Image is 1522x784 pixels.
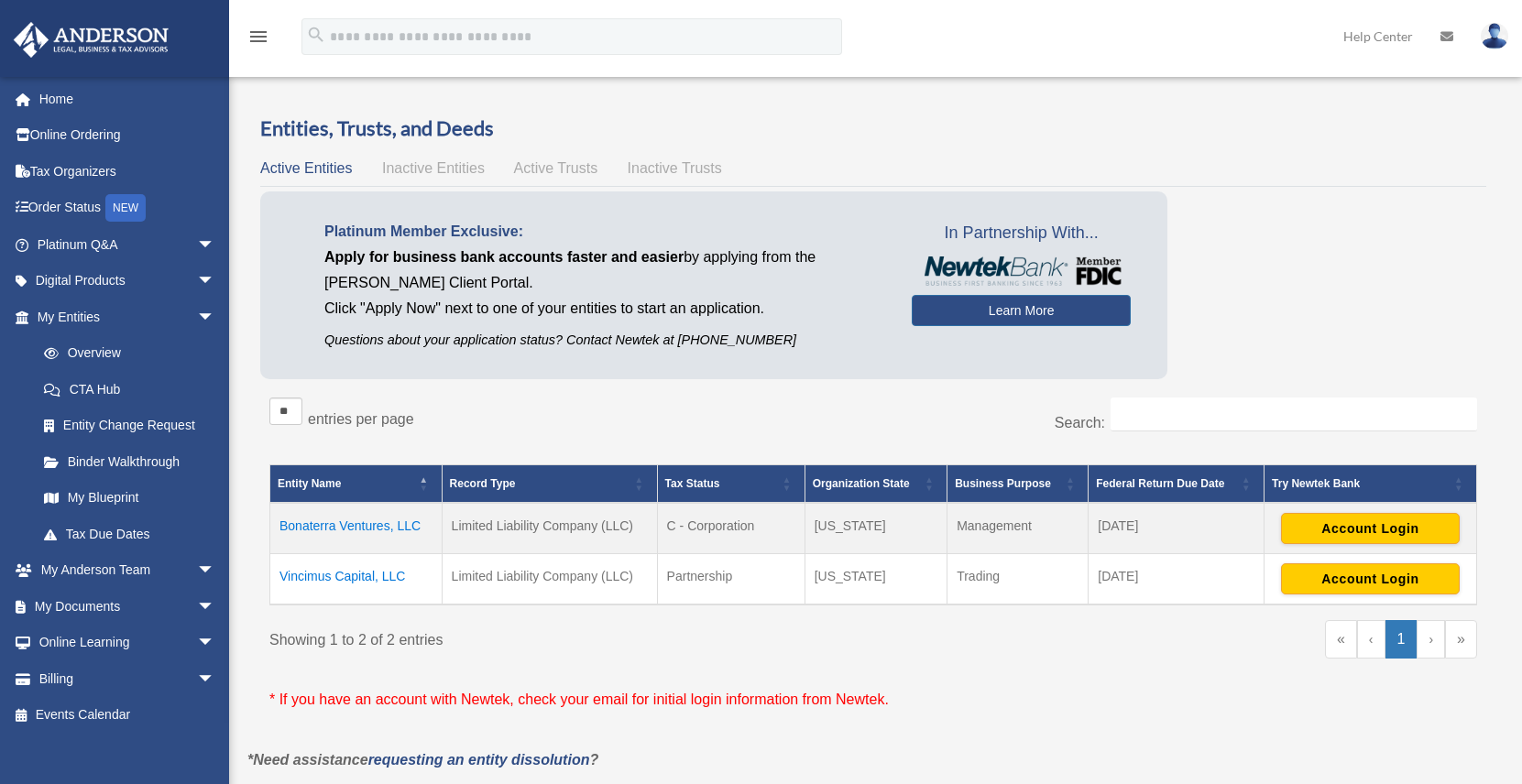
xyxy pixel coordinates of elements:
a: My Blueprint [26,480,234,517]
a: Entity Change Request [26,408,234,444]
td: Partnership [657,554,805,605]
label: Search: [1055,415,1105,430]
a: Order StatusNEW [13,190,243,227]
th: Tax Status: Activate to sort [657,465,805,504]
button: Account Login [1281,563,1460,594]
span: arrow_drop_down [197,625,234,662]
span: arrow_drop_down [197,226,234,264]
td: Limited Liability Company (LLC) [442,554,657,605]
td: Management [947,503,1089,554]
td: [DATE] [1089,554,1265,605]
span: arrow_drop_down [197,660,234,698]
a: My Anderson Teamarrow_drop_down [13,552,243,589]
a: Account Login [1281,520,1460,535]
a: menu [247,32,269,48]
td: Limited Liability Company (LLC) [442,503,657,554]
a: Billingarrow_drop_down [13,660,243,697]
span: arrow_drop_down [197,299,234,336]
th: Record Type: Activate to sort [442,465,657,504]
span: Active Trusts [514,160,598,176]
img: NewtekBankLogoSM.png [921,256,1122,286]
th: Try Newtek Bank : Activate to sort [1265,465,1477,504]
span: Tax Status [665,477,720,490]
h3: Entities, Trusts, and Deeds [260,114,1486,143]
a: Online Learningarrow_drop_down [13,625,243,661]
div: Try Newtek Bank [1272,473,1449,495]
label: entries per page [308,411,414,427]
td: Bonaterra Ventures, LLC [270,503,443,554]
td: Vincimus Capital, LLC [270,554,443,605]
span: Apply for business bank accounts faster and easier [324,249,684,265]
a: Tax Due Dates [26,516,234,552]
span: In Partnership With... [912,219,1131,248]
p: Click "Apply Now" next to one of your entities to start an application. [324,296,884,321]
img: Anderson Advisors Platinum Portal [8,22,174,58]
a: Previous [1357,620,1385,659]
a: My Documentsarrow_drop_down [13,588,243,625]
td: Trading [947,554,1089,605]
a: Tax Organizers [13,153,243,190]
div: Showing 1 to 2 of 2 entries [269,620,860,653]
a: requesting an entity dissolution [368,752,590,768]
span: Business Purpose [955,477,1051,490]
a: Learn More [912,295,1131,326]
em: *Need assistance ? [247,752,598,768]
a: Events Calendar [13,697,243,734]
span: Entity Name [278,477,341,490]
a: Online Ordering [13,117,243,154]
div: NEW [105,194,146,222]
th: Organization State: Activate to sort [805,465,947,504]
span: arrow_drop_down [197,263,234,300]
img: User Pic [1481,23,1508,49]
a: Digital Productsarrow_drop_down [13,263,243,299]
td: [US_STATE] [805,554,947,605]
a: 1 [1385,620,1418,659]
th: Business Purpose: Activate to sort [947,465,1089,504]
button: Account Login [1281,513,1460,544]
span: arrow_drop_down [197,552,234,590]
a: First [1325,620,1357,659]
a: Overview [26,335,224,372]
td: [US_STATE] [805,503,947,554]
i: search [306,25,326,45]
i: menu [247,26,269,48]
a: Home [13,81,243,117]
a: CTA Hub [26,371,234,408]
span: Organization State [813,477,910,490]
td: C - Corporation [657,503,805,554]
span: Inactive Entities [382,160,485,176]
p: by applying from the [PERSON_NAME] Client Portal. [324,245,884,296]
a: Platinum Q&Aarrow_drop_down [13,226,243,263]
span: Active Entities [260,160,352,176]
span: Record Type [450,477,516,490]
a: Account Login [1281,571,1460,585]
td: [DATE] [1089,503,1265,554]
span: Inactive Trusts [628,160,722,176]
span: Federal Return Due Date [1096,477,1224,490]
p: Platinum Member Exclusive: [324,219,884,245]
a: Last [1445,620,1477,659]
a: Binder Walkthrough [26,443,234,480]
th: Federal Return Due Date: Activate to sort [1089,465,1265,504]
p: Questions about your application status? Contact Newtek at [PHONE_NUMBER] [324,329,884,352]
a: Next [1417,620,1445,659]
span: arrow_drop_down [197,588,234,626]
th: Entity Name: Activate to invert sorting [270,465,443,504]
p: * If you have an account with Newtek, check your email for initial login information from Newtek. [269,687,1477,713]
a: My Entitiesarrow_drop_down [13,299,234,335]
